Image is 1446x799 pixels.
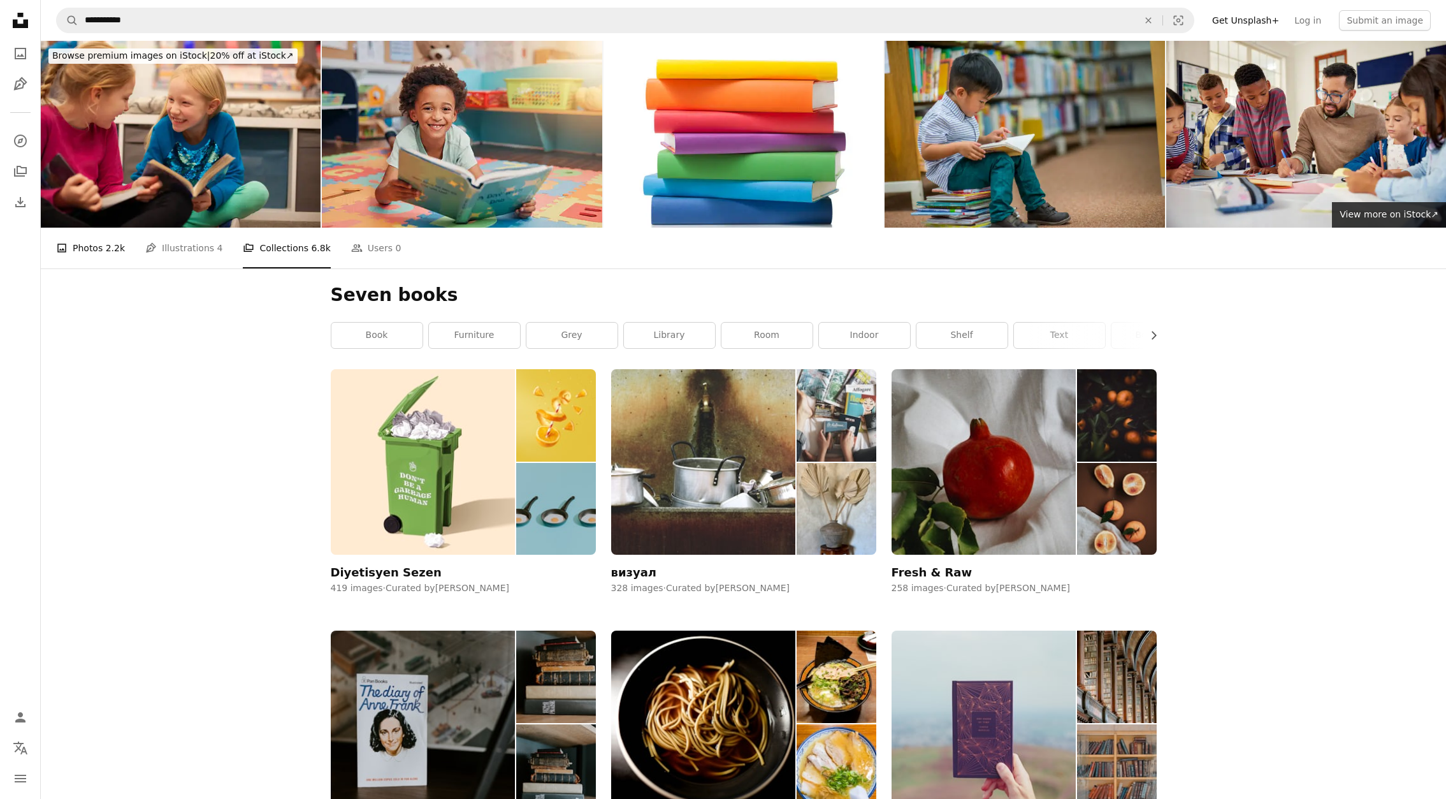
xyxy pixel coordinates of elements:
button: scroll list to the right [1142,323,1157,348]
img: photo-1462475279937-40cb2b162a99 [611,369,796,555]
img: Boy Who Loves Reading [885,41,1164,228]
a: book [331,323,423,348]
a: Collections [8,159,33,184]
span: Browse premium images on iStock | [52,50,210,61]
button: Submit an image [1339,10,1431,31]
a: Fresh & Raw [892,369,1157,579]
div: 20% off at iStock ↗ [48,48,298,64]
a: library [624,323,715,348]
img: Teacher checking pupil notebooks [1166,41,1446,228]
img: Boy, reading book and portrait on floor in home for development, story and knowledge in morning. ... [322,41,602,228]
div: 258 images · Curated by [PERSON_NAME] [892,582,1157,595]
a: Browse premium images on iStock|20% off at iStock↗ [41,41,305,71]
img: photo-1607250588930-f682b2a49f69 [797,463,876,555]
div: 328 images · Curated by [PERSON_NAME] [611,582,876,595]
a: room [721,323,813,348]
a: bookcase [1111,323,1203,348]
a: indoor [819,323,910,348]
button: Visual search [1163,8,1194,33]
a: furniture [429,323,520,348]
img: photo-1617622579278-3d796bf296f4 [1077,463,1156,555]
div: визуал [611,565,657,580]
a: Users 0 [351,228,401,268]
div: Diyetisyen Sezen [331,565,442,580]
a: grey [526,323,618,348]
span: 2.2k [106,241,125,255]
a: Get Unsplash+ [1204,10,1287,31]
a: Illustrations [8,71,33,97]
a: Log in [1287,10,1329,31]
div: 419 images · Curated by [PERSON_NAME] [331,582,596,595]
button: Clear [1134,8,1162,33]
a: Photos 2.2k [56,228,125,268]
a: Diyetisyen Sezen [331,369,596,579]
a: визуал [611,369,876,579]
img: photo-1656567229591-72a12a4cb0d6 [1077,369,1156,462]
a: Explore [8,128,33,154]
form: Find visuals sitewide [56,8,1194,33]
img: photo-1591325418441-ff678baf78ef [797,631,876,723]
a: shelf [916,323,1008,348]
a: Home — Unsplash [8,8,33,36]
a: Photos [8,41,33,66]
button: Search Unsplash [57,8,78,33]
span: 4 [217,241,223,255]
img: photo-1611222731731-fcf41dd9b23d [892,369,1076,555]
span: 0 [396,241,401,255]
h1: Seven books [331,284,1157,307]
a: text [1014,323,1105,348]
a: Download History [8,189,33,215]
div: Fresh & Raw [892,565,972,580]
img: photo-1530608031805-8e170c1b793a [1077,631,1156,723]
img: photo-1617641428728-a8165a486813 [331,369,516,555]
img: photo-1622839065814-02ddfdb8996c [516,463,595,555]
a: View more on iStock↗ [1332,202,1446,228]
img: Portrait of elementary school students girls reading book in classroom library together [41,41,321,228]
img: Stack of colored books on white background with clipping path [604,41,883,228]
button: Language [8,735,33,761]
img: photo-1698434156085-d0084f640f03 [516,631,595,723]
button: Menu [8,766,33,791]
img: photo-1466583985723-b74122659346 [797,369,876,462]
img: photo-1619241638225-14d56e47ae64 [516,369,595,462]
a: Log in / Sign up [8,705,33,730]
a: Illustrations 4 [145,228,222,268]
span: View more on iStock ↗ [1340,209,1438,219]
